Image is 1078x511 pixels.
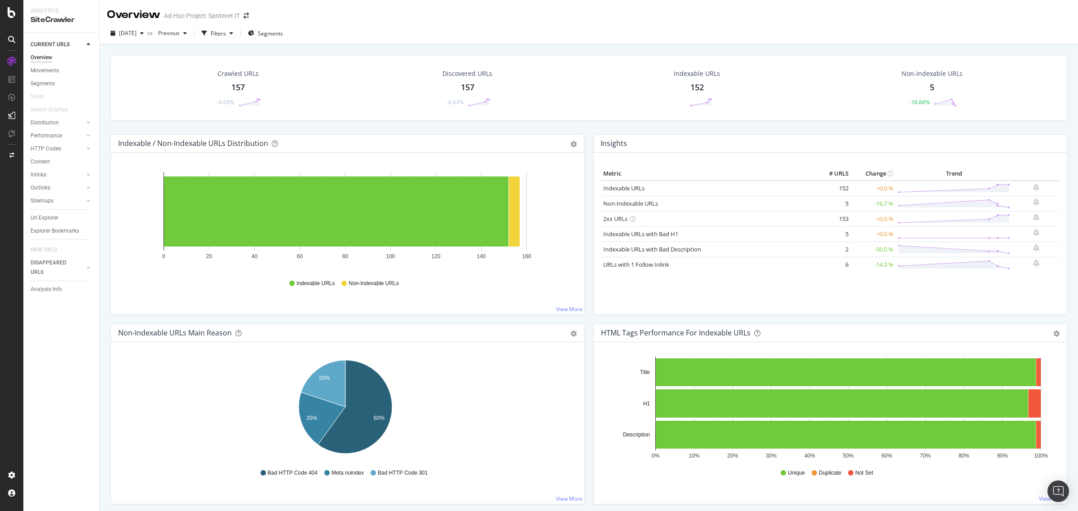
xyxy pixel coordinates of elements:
[31,245,66,255] a: NEW URLS
[901,69,963,78] div: Non-Indexable URLs
[855,469,873,477] span: Not Set
[258,30,283,37] span: Segments
[920,453,931,459] text: 70%
[155,29,180,37] span: Previous
[31,213,93,223] a: Url Explorer
[461,82,474,93] div: 157
[118,167,572,271] svg: A chart.
[603,260,669,269] a: URLs with 1 Follow Inlink
[31,157,93,167] a: Content
[815,167,851,181] th: # URLS
[252,253,258,260] text: 40
[118,357,572,461] svg: A chart.
[217,98,234,106] div: -0.63%
[31,213,58,223] div: Url Explorer
[31,79,55,88] div: Segments
[31,245,57,255] div: NEW URLS
[788,469,805,477] span: Unique
[217,69,259,78] div: Crawled URLs
[206,253,212,260] text: 20
[31,258,76,277] div: DISAPPEARED URLS
[603,215,627,223] a: 2xx URLs
[766,453,777,459] text: 30%
[374,415,384,421] text: 60%
[31,170,46,180] div: Inlinks
[107,26,147,40] button: [DATE]
[31,258,84,277] a: DISAPPEARED URLS
[268,469,318,477] span: Bad HTTP Code 404
[959,453,969,459] text: 80%
[31,285,62,294] div: Analysis Info
[601,167,815,181] th: Metric
[31,131,84,141] a: Performance
[118,139,268,148] div: Indexable / Non-Indexable URLs Distribution
[603,199,658,207] a: Non-Indexable URLs
[727,453,738,459] text: 20%
[689,453,699,459] text: 10%
[31,183,84,193] a: Outlinks
[851,196,896,211] td: -16.7 %
[477,253,486,260] text: 140
[684,98,685,106] div: -
[297,253,303,260] text: 60
[31,118,84,128] a: Distribution
[386,253,395,260] text: 100
[603,184,645,192] a: Indexable URLs
[118,328,232,337] div: Non-Indexable URLs Main Reason
[31,66,93,75] a: Movements
[603,230,678,238] a: Indexable URLs with Bad H1
[819,469,841,477] span: Duplicate
[31,66,59,75] div: Movements
[31,40,84,49] a: CURRENT URLS
[31,196,53,206] div: Sitemaps
[231,82,245,93] div: 157
[1033,198,1039,206] div: bell-plus
[997,453,1008,459] text: 90%
[1033,244,1039,251] div: bell-plus
[1039,495,1065,502] a: View More
[147,29,155,37] span: vs
[31,196,84,206] a: Sitemaps
[1034,453,1048,459] text: 100%
[1047,480,1069,502] div: Open Intercom Messenger
[815,211,851,226] td: 153
[674,69,720,78] div: Indexable URLs
[296,280,335,287] span: Indexable URLs
[896,167,1012,181] th: Trend
[31,170,84,180] a: Inlinks
[851,211,896,226] td: +0.0 %
[522,253,531,260] text: 160
[601,328,751,337] div: HTML Tags Performance for Indexable URLs
[815,242,851,257] td: 2
[601,137,627,150] h4: Insights
[570,330,577,337] div: gear
[1033,214,1039,221] div: bell-plus
[815,181,851,196] td: 152
[851,167,896,181] th: Change
[1033,184,1039,191] div: bell-plus
[643,401,650,407] text: H1
[31,7,92,15] div: Analytics
[603,245,701,253] a: Indexable URLs with Bad Description
[164,11,240,20] div: Ad-Hoc Project: Santevet IT
[851,242,896,257] td: -50.0 %
[804,453,815,459] text: 40%
[244,26,287,40] button: Segments
[31,105,77,115] a: Search Engines
[31,53,52,62] div: Overview
[31,92,53,101] a: Visits
[119,29,137,37] span: 2025 Sep. 8th
[690,82,704,93] div: 152
[601,357,1055,461] svg: A chart.
[342,253,349,260] text: 80
[851,181,896,196] td: +0.0 %
[107,7,160,22] div: Overview
[306,415,317,421] text: 20%
[815,226,851,242] td: 5
[570,141,577,147] div: gear
[910,98,930,106] div: -16.66%
[211,30,226,37] div: Filters
[431,253,440,260] text: 120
